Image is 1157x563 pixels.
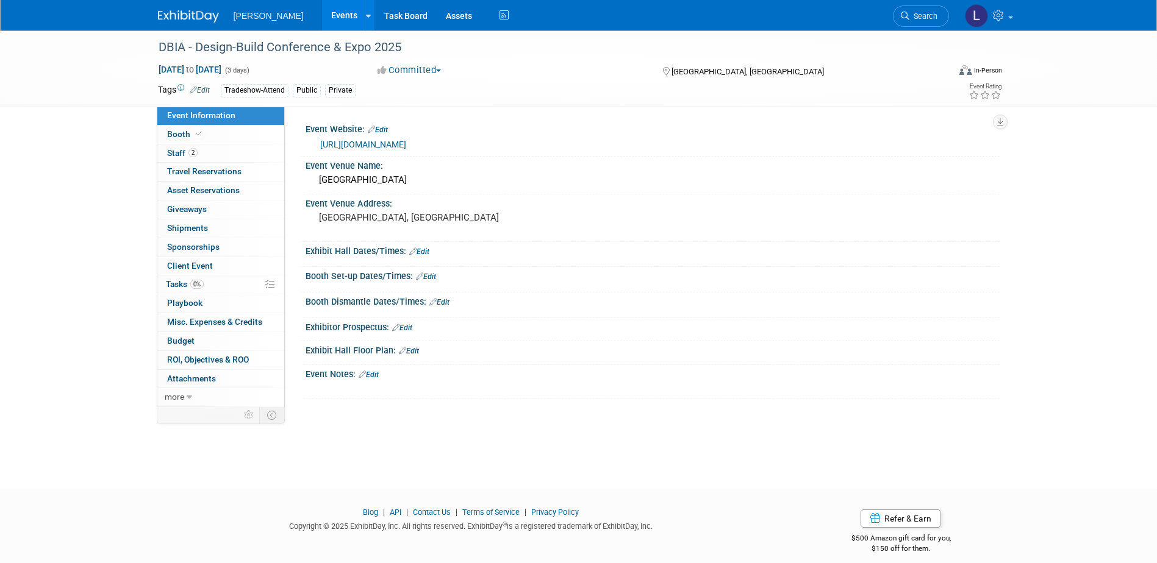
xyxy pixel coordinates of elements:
[157,200,284,219] a: Giveaways
[399,347,419,355] a: Edit
[167,355,249,364] span: ROI, Objectives & ROO
[167,223,208,233] span: Shipments
[157,275,284,294] a: Tasks0%
[158,64,222,75] span: [DATE] [DATE]
[157,313,284,331] a: Misc. Expenses & Credits
[959,65,972,75] img: Format-Inperson.png
[315,171,990,189] div: [GEOGRAPHIC_DATA]
[157,182,284,200] a: Asset Reservations
[965,4,988,27] img: Latice Spann
[319,212,581,223] pre: [GEOGRAPHIC_DATA], [GEOGRAPHIC_DATA]
[306,341,1000,357] div: Exhibit Hall Floor Plan:
[969,83,1001,90] div: Event Rating
[157,294,284,313] a: Playbook
[157,257,284,275] a: Client Event
[413,508,451,517] a: Contact Us
[531,508,579,517] a: Privacy Policy
[893,5,949,27] a: Search
[403,508,411,517] span: |
[803,525,1000,553] div: $500 Amazon gift card for you,
[188,148,198,157] span: 2
[167,374,216,383] span: Attachments
[306,194,1000,210] div: Event Venue Address:
[672,67,824,76] span: [GEOGRAPHIC_DATA], [GEOGRAPHIC_DATA]
[429,298,450,306] a: Edit
[363,508,378,517] a: Blog
[154,37,931,58] div: DBIA - Design-Build Conference & Expo 2025
[190,280,204,289] span: 0%
[909,12,937,21] span: Search
[453,508,460,517] span: |
[157,126,284,144] a: Booth
[390,508,401,517] a: API
[224,66,249,74] span: (3 days)
[157,107,284,125] a: Event Information
[380,508,388,517] span: |
[259,407,284,423] td: Toggle Event Tabs
[167,298,202,308] span: Playbook
[320,140,406,149] a: [URL][DOMAIN_NAME]
[167,185,240,195] span: Asset Reservations
[325,84,356,97] div: Private
[166,279,204,289] span: Tasks
[167,242,220,252] span: Sponsorships
[157,388,284,406] a: more
[157,238,284,257] a: Sponsorships
[462,508,520,517] a: Terms of Service
[184,65,196,74] span: to
[157,219,284,238] a: Shipments
[373,64,446,77] button: Committed
[157,370,284,388] a: Attachments
[803,544,1000,554] div: $150 off for them.
[196,130,202,137] i: Booth reservation complete
[234,11,304,21] span: [PERSON_NAME]
[306,267,1000,283] div: Booth Set-up Dates/Times:
[503,521,507,528] sup: ®
[221,84,288,97] div: Tradeshow-Attend
[167,110,235,120] span: Event Information
[167,166,242,176] span: Travel Reservations
[521,508,529,517] span: |
[416,272,436,281] a: Edit
[306,157,1000,172] div: Event Venue Name:
[306,292,1000,308] div: Booth Dismantle Dates/Times:
[167,336,195,345] span: Budget
[167,204,207,214] span: Giveaways
[158,518,785,532] div: Copyright © 2025 ExhibitDay, Inc. All rights reserved. ExhibitDay is a registered trademark of Ex...
[157,144,284,163] a: Staff2
[157,332,284,350] a: Budget
[973,66,1002,75] div: In-Person
[167,129,204,139] span: Booth
[306,365,1000,381] div: Event Notes:
[306,318,1000,334] div: Exhibitor Prospectus:
[167,317,262,327] span: Misc. Expenses & Credits
[158,83,210,97] td: Tags
[238,407,260,423] td: Personalize Event Tab Strip
[167,148,198,158] span: Staff
[861,509,941,528] a: Refer & Earn
[167,261,213,271] span: Client Event
[306,242,1000,258] div: Exhibit Hall Dates/Times:
[306,120,1000,136] div: Event Website:
[409,247,429,256] a: Edit
[157,351,284,369] a: ROI, Objectives & ROO
[158,10,219,23] img: ExhibitDay
[165,392,184,402] span: more
[293,84,321,97] div: Public
[157,163,284,181] a: Travel Reservations
[368,126,388,134] a: Edit
[190,86,210,94] a: Edit
[392,324,412,332] a: Edit
[877,63,1003,82] div: Event Format
[359,370,379,379] a: Edit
